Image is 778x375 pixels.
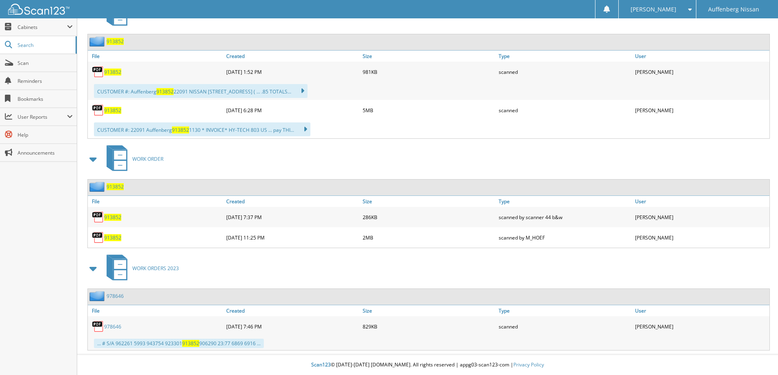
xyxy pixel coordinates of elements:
[361,318,497,335] div: 829KB
[497,318,633,335] div: scanned
[497,51,633,62] a: Type
[631,7,676,12] span: [PERSON_NAME]
[88,196,224,207] a: File
[156,88,174,95] span: 913852
[88,51,224,62] a: File
[224,64,361,80] div: [DATE] 1:52 PM
[311,361,331,368] span: Scan123
[497,196,633,207] a: Type
[77,355,778,375] div: © [DATE]-[DATE] [DOMAIN_NAME]. All rights reserved | appg03-scan123-com |
[224,229,361,246] div: [DATE] 11:25 PM
[182,340,199,347] span: 913852
[92,320,104,333] img: PDF.png
[361,51,497,62] a: Size
[18,113,67,120] span: User Reports
[633,51,769,62] a: User
[18,60,73,67] span: Scan
[737,336,778,375] iframe: Chat Widget
[107,38,124,45] a: 913852
[18,78,73,84] span: Reminders
[361,196,497,207] a: Size
[224,318,361,335] div: [DATE] 7:46 PM
[224,209,361,225] div: [DATE] 7:37 PM
[18,24,67,31] span: Cabinets
[633,64,769,80] div: [PERSON_NAME]
[633,318,769,335] div: [PERSON_NAME]
[18,149,73,156] span: Announcements
[18,95,73,102] span: Bookmarks
[89,182,107,192] img: folder2.png
[88,305,224,316] a: File
[102,252,179,284] a: WORK ORDERS 2023
[104,214,121,221] a: 913852
[132,155,163,162] span: WORK ORDER
[132,265,179,272] span: WORK ORDERS 2023
[94,122,310,136] div: CUSTOMER #: 22091 Auffenberg 1130 * INVOICE* HY-TECH 803 US ... pay THI...
[513,361,544,368] a: Privacy Policy
[89,291,107,301] img: folder2.png
[497,305,633,316] a: Type
[18,131,73,138] span: Help
[8,4,69,15] img: scan123-logo-white.svg
[104,69,121,75] a: 913852
[497,64,633,80] div: scanned
[104,234,121,241] a: 913852
[104,107,121,114] a: 913852
[107,293,124,300] a: 978646
[94,84,308,98] div: CUSTOMER #: Auffenberg 22091 NISSAN [STREET_ADDRESS] ( ... .85 TOTALS...
[92,211,104,223] img: PDF.png
[497,209,633,225] div: scanned by scanner 44 b&w
[361,209,497,225] div: 286KB
[92,66,104,78] img: PDF.png
[92,104,104,116] img: PDF.png
[633,209,769,225] div: [PERSON_NAME]
[224,196,361,207] a: Created
[94,339,264,348] div: ... # S/A 962261 5993 943754 923301 906290 23:77 6869 6916 ...
[224,305,361,316] a: Created
[361,305,497,316] a: Size
[633,102,769,118] div: [PERSON_NAME]
[18,42,71,49] span: Search
[92,231,104,244] img: PDF.png
[633,229,769,246] div: [PERSON_NAME]
[361,102,497,118] div: 5MB
[708,7,759,12] span: Auffenberg Nissan
[89,36,107,47] img: folder2.png
[172,126,189,133] span: 913852
[104,323,121,330] a: 978646
[224,102,361,118] div: [DATE] 6:28 PM
[102,143,163,175] a: WORK ORDER
[497,102,633,118] div: scanned
[497,229,633,246] div: scanned by M_HOEF
[224,51,361,62] a: Created
[361,64,497,80] div: 981KB
[361,229,497,246] div: 2MB
[633,196,769,207] a: User
[107,183,124,190] a: 913852
[633,305,769,316] a: User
